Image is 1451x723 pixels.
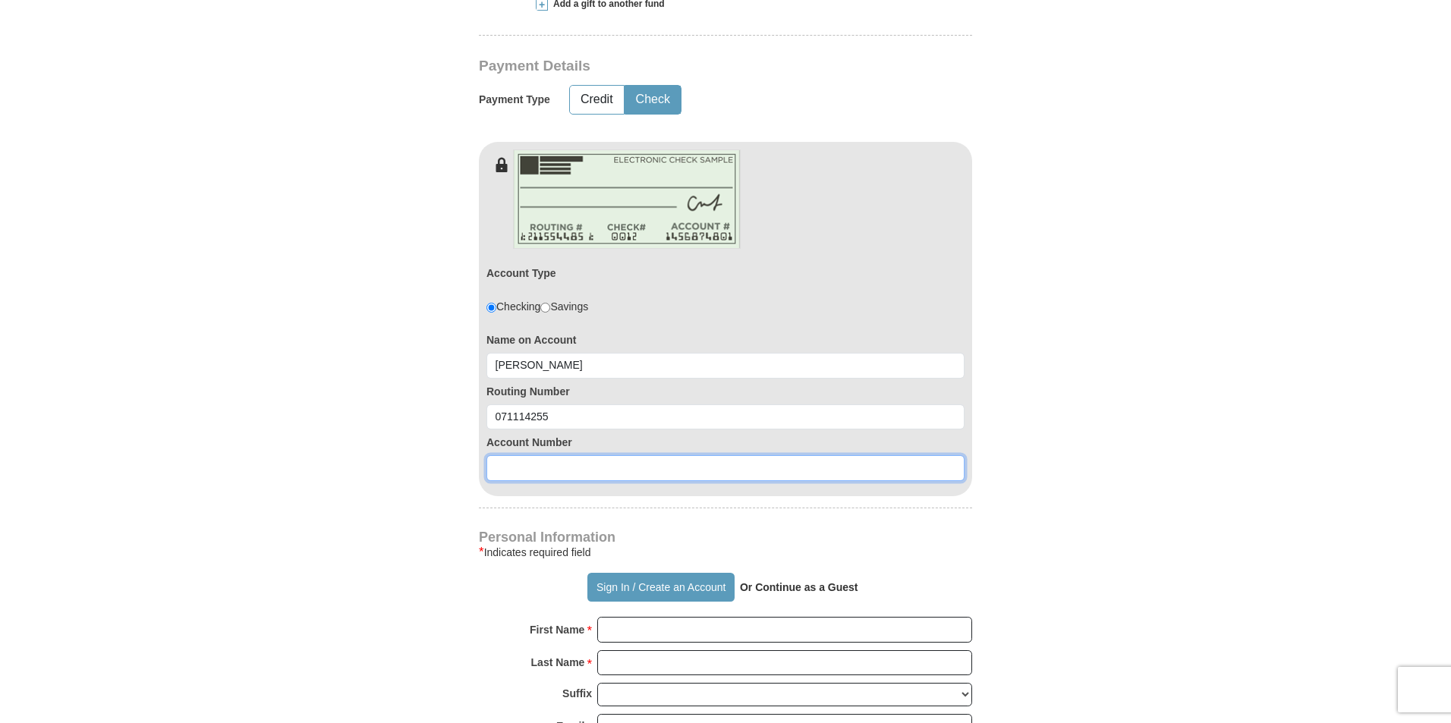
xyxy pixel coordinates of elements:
[479,543,972,561] div: Indicates required field
[740,581,858,593] strong: Or Continue as a Guest
[513,149,741,249] img: check-en.png
[479,58,866,75] h3: Payment Details
[486,384,965,399] label: Routing Number
[479,93,550,106] h5: Payment Type
[486,266,556,281] label: Account Type
[486,299,588,314] div: Checking Savings
[562,683,592,704] strong: Suffix
[587,573,734,602] button: Sign In / Create an Account
[486,435,965,450] label: Account Number
[625,86,681,114] button: Check
[530,619,584,640] strong: First Name
[570,86,624,114] button: Credit
[486,332,965,347] label: Name on Account
[531,652,585,673] strong: Last Name
[479,531,972,543] h4: Personal Information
